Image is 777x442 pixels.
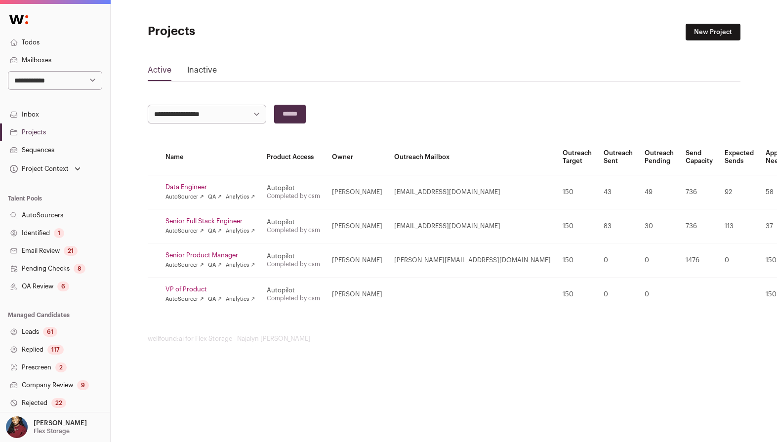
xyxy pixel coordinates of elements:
[261,139,326,175] th: Product Access
[165,193,204,201] a: AutoSourcer ↗
[4,416,89,438] button: Open dropdown
[165,285,255,293] a: VP of Product
[719,175,760,209] td: 92
[8,165,69,173] div: Project Context
[680,209,719,243] td: 736
[557,278,598,312] td: 150
[639,209,680,243] td: 30
[74,264,85,274] div: 8
[160,139,261,175] th: Name
[165,183,255,191] a: Data Engineer
[208,261,222,269] a: QA ↗
[719,139,760,175] th: Expected Sends
[165,261,204,269] a: AutoSourcer ↗
[34,427,70,435] p: Flex Storage
[165,227,204,235] a: AutoSourcer ↗
[388,209,557,243] td: [EMAIL_ADDRESS][DOMAIN_NAME]
[557,175,598,209] td: 150
[326,139,388,175] th: Owner
[267,218,320,226] div: Autopilot
[6,416,28,438] img: 10010497-medium_jpg
[639,175,680,209] td: 49
[680,243,719,278] td: 1476
[148,24,345,40] h1: Projects
[55,362,67,372] div: 2
[226,295,255,303] a: Analytics ↗
[686,24,740,40] a: New Project
[719,209,760,243] td: 113
[598,243,639,278] td: 0
[719,243,760,278] td: 0
[226,261,255,269] a: Analytics ↗
[598,139,639,175] th: Outreach Sent
[557,209,598,243] td: 150
[680,175,719,209] td: 736
[51,398,66,408] div: 22
[680,139,719,175] th: Send Capacity
[64,246,78,256] div: 21
[165,251,255,259] a: Senior Product Manager
[208,193,222,201] a: QA ↗
[57,281,69,291] div: 6
[326,209,388,243] td: [PERSON_NAME]
[598,209,639,243] td: 83
[388,175,557,209] td: [EMAIL_ADDRESS][DOMAIN_NAME]
[639,243,680,278] td: 0
[639,139,680,175] th: Outreach Pending
[326,175,388,209] td: [PERSON_NAME]
[557,243,598,278] td: 150
[388,139,557,175] th: Outreach Mailbox
[165,217,255,225] a: Senior Full Stack Engineer
[267,193,320,199] a: Completed by csm
[187,64,217,80] a: Inactive
[267,227,320,233] a: Completed by csm
[148,335,740,343] footer: wellfound:ai for Flex Storage - Najalyn [PERSON_NAME]
[43,327,57,337] div: 61
[47,345,64,355] div: 117
[54,228,64,238] div: 1
[34,419,87,427] p: [PERSON_NAME]
[267,252,320,260] div: Autopilot
[8,162,82,176] button: Open dropdown
[226,227,255,235] a: Analytics ↗
[598,278,639,312] td: 0
[267,184,320,192] div: Autopilot
[639,278,680,312] td: 0
[267,295,320,301] a: Completed by csm
[4,10,34,30] img: Wellfound
[208,295,222,303] a: QA ↗
[326,243,388,278] td: [PERSON_NAME]
[598,175,639,209] td: 43
[326,278,388,312] td: [PERSON_NAME]
[557,139,598,175] th: Outreach Target
[226,193,255,201] a: Analytics ↗
[208,227,222,235] a: QA ↗
[267,261,320,267] a: Completed by csm
[148,64,171,80] a: Active
[267,286,320,294] div: Autopilot
[165,295,204,303] a: AutoSourcer ↗
[77,380,89,390] div: 9
[388,243,557,278] td: [PERSON_NAME][EMAIL_ADDRESS][DOMAIN_NAME]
